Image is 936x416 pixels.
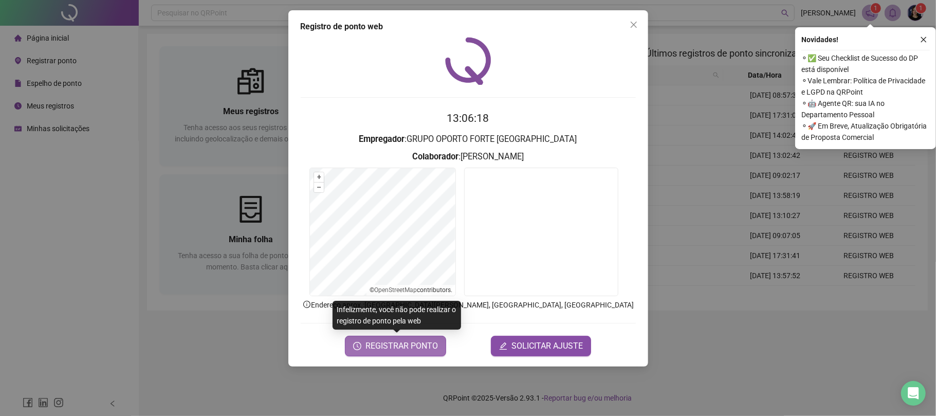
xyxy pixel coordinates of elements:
button: – [314,183,324,192]
h3: : GRUPO OPORTO FORTE [GEOGRAPHIC_DATA] [301,133,636,146]
div: Infelizmente, você não pode realizar o registro de ponto pela web [333,301,461,330]
strong: Colaborador [412,152,458,161]
span: ⚬ Vale Lembrar: Política de Privacidade e LGPD na QRPoint [801,75,930,98]
img: QRPoint [445,37,491,85]
span: clock-circle [353,342,361,350]
button: REGISTRAR PONTO [345,336,446,356]
span: close [920,36,927,43]
time: 13:06:18 [447,112,489,124]
span: Novidades ! [801,34,838,45]
span: REGISTRAR PONTO [365,340,438,352]
span: SOLICITAR AJUSTE [511,340,583,352]
span: ⚬ 🚀 Em Breve, Atualização Obrigatória de Proposta Comercial [801,120,930,143]
a: OpenStreetMap [374,286,417,294]
div: Registro de ponto web [301,21,636,33]
button: + [314,172,324,182]
button: editSOLICITAR AJUSTE [491,336,591,356]
span: ⚬ 🤖 Agente QR: sua IA no Departamento Pessoal [801,98,930,120]
span: ⚬ ✅ Seu Checklist de Sucesso do DP está disponível [801,52,930,75]
span: info-circle [302,300,311,309]
h3: : [PERSON_NAME] [301,150,636,164]
span: close [630,21,638,29]
p: Endereço aprox. : [GEOGRAPHIC_DATA][PERSON_NAME], [GEOGRAPHIC_DATA], [GEOGRAPHIC_DATA] [301,299,636,311]
span: edit [499,342,507,350]
button: Close [626,16,642,33]
li: © contributors. [370,286,452,294]
div: Open Intercom Messenger [901,381,926,406]
strong: Empregador [359,134,405,144]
